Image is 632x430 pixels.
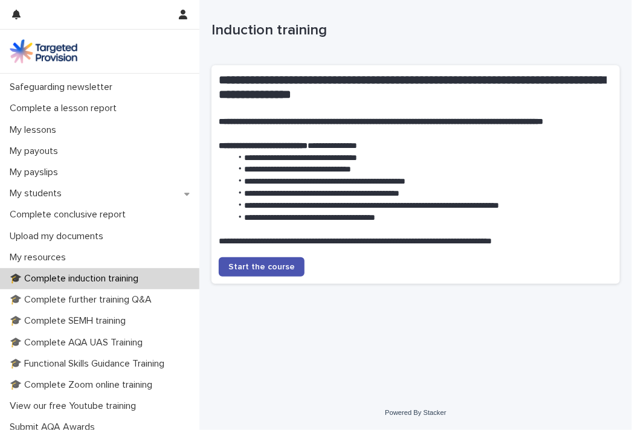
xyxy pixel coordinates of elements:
[5,400,146,412] p: View our free Youtube training
[5,103,126,114] p: Complete a lesson report
[5,294,161,306] p: 🎓 Complete further training Q&A
[385,409,446,416] a: Powered By Stacker
[5,188,71,199] p: My students
[5,252,76,263] p: My resources
[5,379,162,391] p: 🎓 Complete Zoom online training
[5,124,66,136] p: My lessons
[228,263,295,271] span: Start the course
[5,315,135,327] p: 🎓 Complete SEMH training
[5,358,174,370] p: 🎓 Functional Skills Guidance Training
[5,82,122,93] p: Safeguarding newsletter
[5,167,68,178] p: My payslips
[211,22,615,39] p: Induction training
[219,257,305,277] a: Start the course
[5,273,148,284] p: 🎓 Complete induction training
[5,209,135,220] p: Complete conclusive report
[5,231,113,242] p: Upload my documents
[10,39,77,63] img: M5nRWzHhSzIhMunXDL62
[5,337,152,348] p: 🎓 Complete AQA UAS Training
[5,146,68,157] p: My payouts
